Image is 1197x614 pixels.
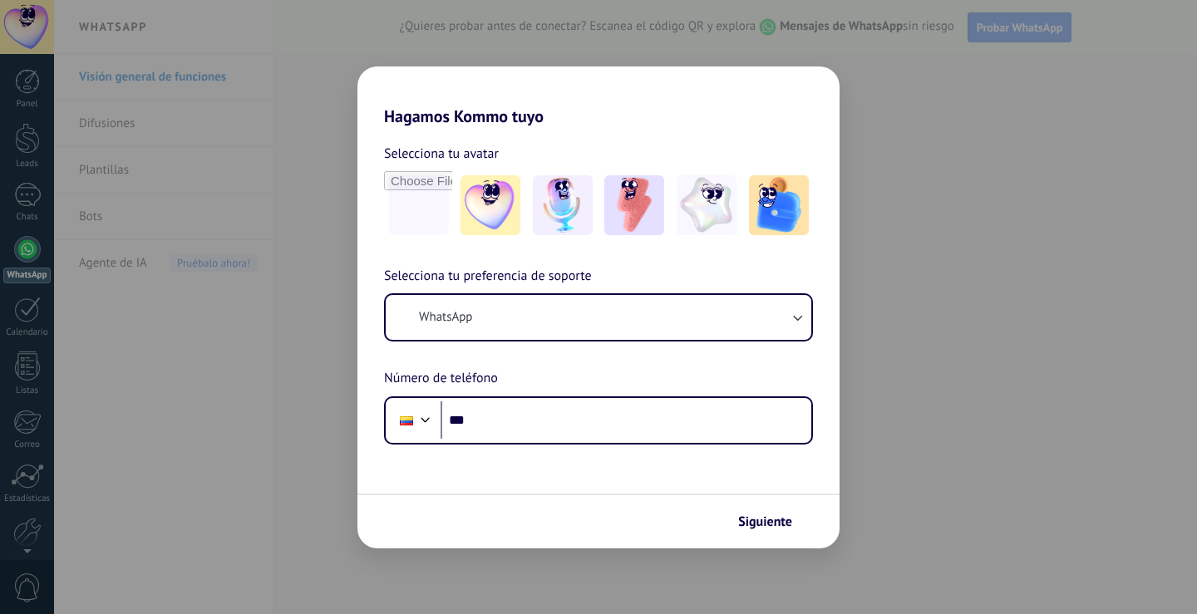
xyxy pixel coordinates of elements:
[738,516,792,528] span: Siguiente
[384,266,592,287] span: Selecciona tu preferencia de soporte
[677,175,736,235] img: -4.jpeg
[749,175,809,235] img: -5.jpeg
[384,368,498,390] span: Número de teléfono
[461,175,520,235] img: -1.jpeg
[731,508,815,536] button: Siguiente
[533,175,593,235] img: -2.jpeg
[604,175,664,235] img: -3.jpeg
[419,309,472,326] span: WhatsApp
[386,295,811,340] button: WhatsApp
[357,66,840,126] h2: Hagamos Kommo tuyo
[391,403,422,438] div: Colombia: + 57
[384,143,499,165] span: Selecciona tu avatar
